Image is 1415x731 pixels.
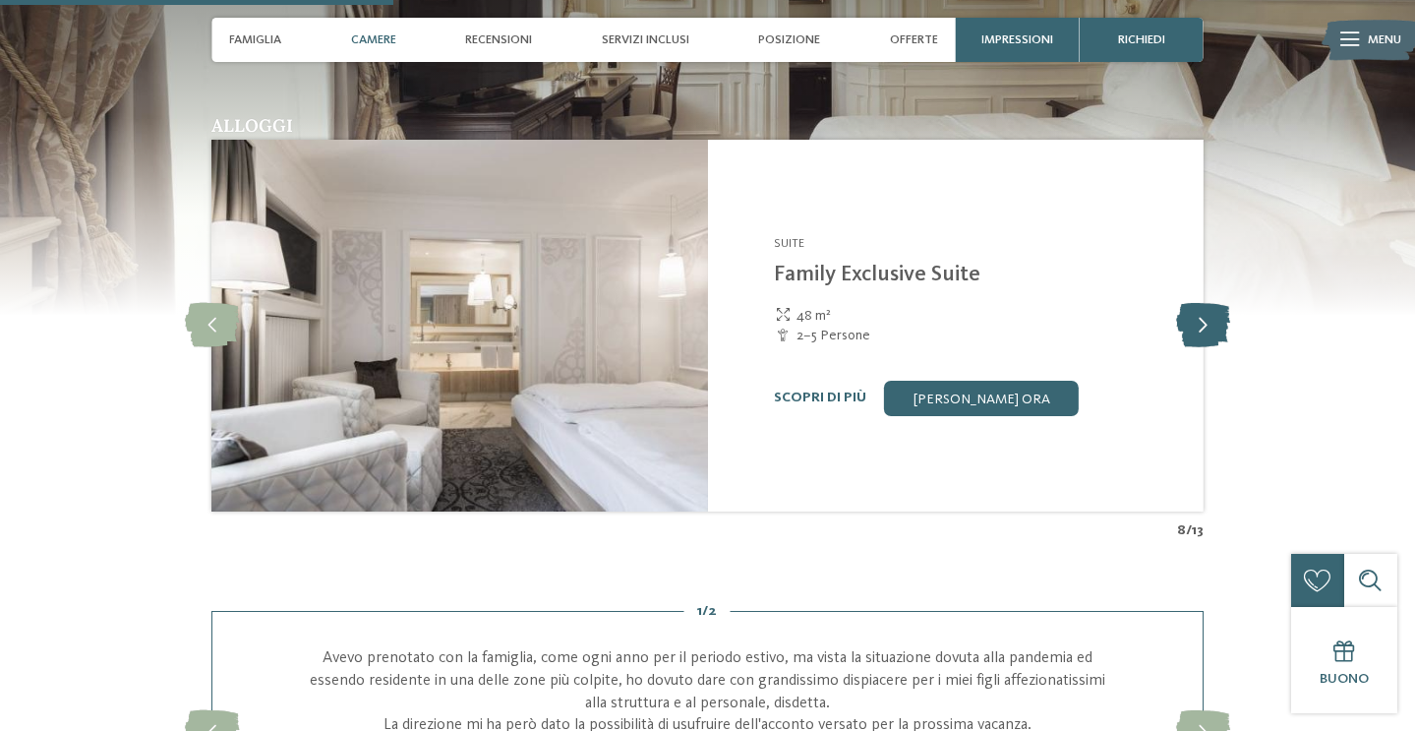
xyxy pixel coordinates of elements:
span: Famiglia [229,32,281,47]
span: 8 [1177,520,1186,540]
span: Impressioni [981,32,1053,47]
span: Alloggi [211,114,293,137]
span: / [702,601,708,621]
a: Scopri di più [774,391,866,404]
span: 2 [708,601,717,621]
span: 2–5 Persone [796,326,870,345]
span: 48 m² [796,306,831,326]
img: Family Exclusive Suite [211,140,707,512]
span: Posizione [758,32,820,47]
span: Servizi inclusi [602,32,689,47]
span: Offerte [890,32,938,47]
span: Buono [1320,672,1369,686]
span: 1 [697,601,702,621]
a: Family Exclusive Suite [774,264,980,285]
a: [PERSON_NAME] ora [884,381,1079,416]
span: Recensioni [465,32,532,47]
span: / [1186,520,1192,540]
span: Suite [774,237,804,250]
span: richiedi [1118,32,1165,47]
a: Buono [1291,607,1397,713]
span: Camere [351,32,396,47]
span: 13 [1192,520,1204,540]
